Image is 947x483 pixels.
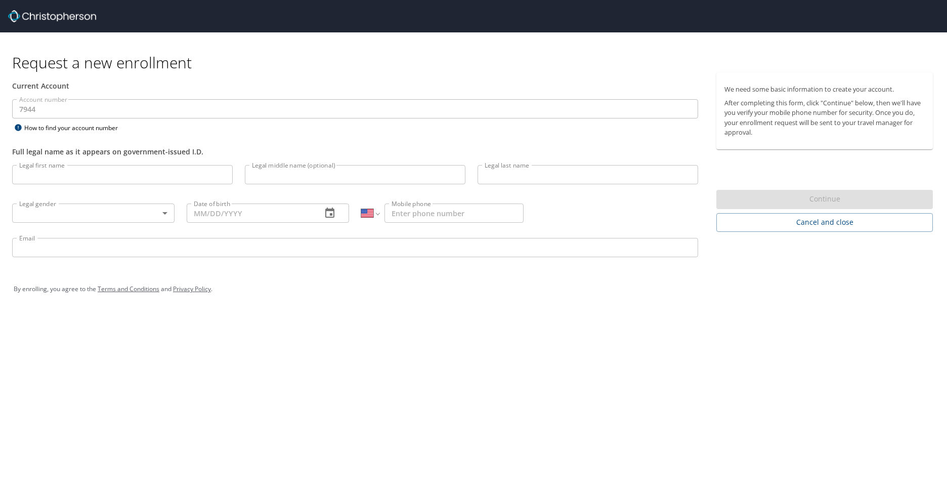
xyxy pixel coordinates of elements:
input: MM/DD/YYYY [187,204,314,223]
div: How to find your account number [12,122,139,134]
input: Enter phone number [384,204,524,223]
a: Terms and Conditions [98,285,159,293]
img: cbt logo [8,10,96,22]
p: After completing this form, click "Continue" below, then we'll have you verify your mobile phone ... [724,98,925,137]
p: We need some basic information to create your account. [724,85,925,94]
div: Current Account [12,80,698,91]
div: ​ [12,204,175,223]
a: Privacy Policy [173,285,211,293]
h1: Request a new enrollment [12,53,941,72]
div: By enrolling, you agree to the and . [14,276,933,302]
span: Cancel and close [724,216,925,229]
div: Full legal name as it appears on government-issued I.D. [12,146,698,157]
button: Cancel and close [716,213,933,232]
